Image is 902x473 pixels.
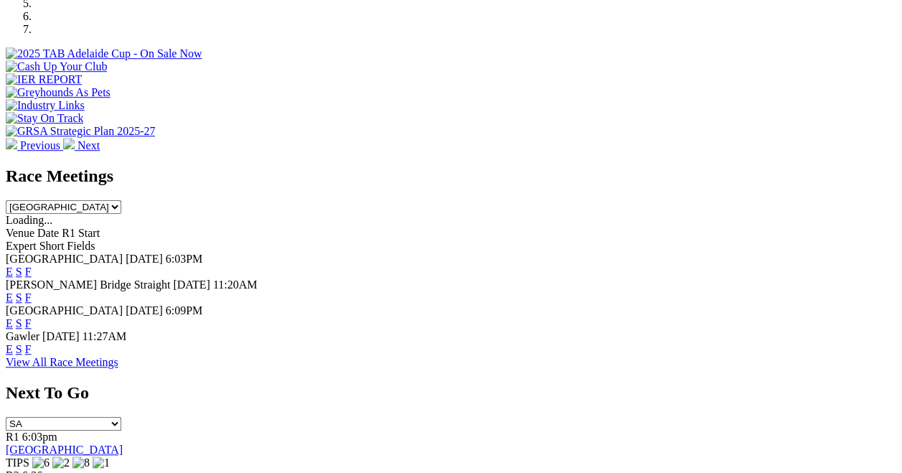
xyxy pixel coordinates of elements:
[6,431,19,443] span: R1
[16,317,22,329] a: S
[72,456,90,469] img: 8
[25,266,32,278] a: F
[62,227,100,239] span: R1 Start
[6,330,39,342] span: Gawler
[52,456,70,469] img: 2
[6,139,63,151] a: Previous
[6,266,13,278] a: E
[16,343,22,355] a: S
[6,138,17,149] img: chevron-left-pager-white.svg
[83,330,127,342] span: 11:27AM
[6,60,107,73] img: Cash Up Your Club
[126,253,163,265] span: [DATE]
[39,240,65,252] span: Short
[6,47,202,60] img: 2025 TAB Adelaide Cup - On Sale Now
[6,444,123,456] a: [GEOGRAPHIC_DATA]
[20,139,60,151] span: Previous
[6,227,34,239] span: Venue
[63,138,75,149] img: chevron-right-pager-white.svg
[25,317,32,329] a: F
[213,278,258,291] span: 11:20AM
[6,125,155,138] img: GRSA Strategic Plan 2025-27
[6,343,13,355] a: E
[22,431,57,443] span: 6:03pm
[166,253,203,265] span: 6:03PM
[77,139,100,151] span: Next
[63,139,100,151] a: Next
[6,317,13,329] a: E
[16,266,22,278] a: S
[6,383,896,403] h2: Next To Go
[6,356,118,368] a: View All Race Meetings
[173,278,210,291] span: [DATE]
[6,214,52,226] span: Loading...
[6,86,111,99] img: Greyhounds As Pets
[37,227,59,239] span: Date
[67,240,95,252] span: Fields
[6,278,170,291] span: [PERSON_NAME] Bridge Straight
[6,291,13,304] a: E
[6,253,123,265] span: [GEOGRAPHIC_DATA]
[6,112,83,125] img: Stay On Track
[6,456,29,469] span: TIPS
[126,304,163,317] span: [DATE]
[6,167,896,186] h2: Race Meetings
[6,240,37,252] span: Expert
[6,304,123,317] span: [GEOGRAPHIC_DATA]
[42,330,80,342] span: [DATE]
[25,343,32,355] a: F
[16,291,22,304] a: S
[6,73,82,86] img: IER REPORT
[93,456,110,469] img: 1
[166,304,203,317] span: 6:09PM
[25,291,32,304] a: F
[32,456,50,469] img: 6
[6,99,85,112] img: Industry Links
